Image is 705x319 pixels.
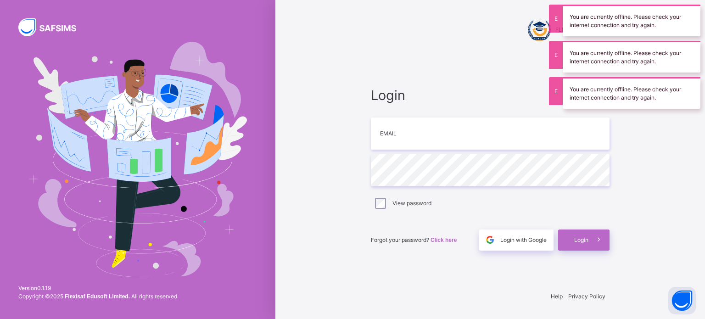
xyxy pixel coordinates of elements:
img: google.396cfc9801f0270233282035f929180a.svg [485,235,495,245]
span: Copyright © 2025 All rights reserved. [18,293,179,300]
div: You are currently offline. Please check your internet connection and try again. [563,5,700,36]
span: Version 0.1.19 [18,284,179,292]
a: Click here [431,236,457,243]
img: SAFSIMS Logo [18,18,87,36]
div: You are currently offline. Please check your internet connection and try again. [563,77,700,109]
span: Login [371,85,610,105]
span: Login [574,236,588,244]
label: View password [392,199,431,207]
div: You are currently offline. Please check your internet connection and try again. [563,41,700,73]
img: Hero Image [28,42,247,277]
a: Privacy Policy [568,293,605,300]
a: Help [551,293,563,300]
span: Forgot your password? [371,236,457,243]
button: Open asap [668,287,696,314]
span: Login with Google [500,236,547,244]
strong: Flexisaf Edusoft Limited. [65,293,130,300]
